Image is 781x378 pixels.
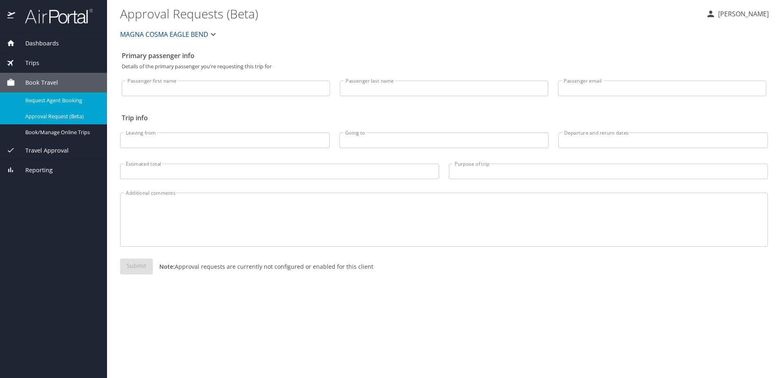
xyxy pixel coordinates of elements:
[16,8,93,24] img: airportal-logo.png
[25,128,97,136] span: Book/Manage Online Trips
[117,26,221,43] button: MAGNA COSMA EAGLE BEND
[122,64,766,69] p: Details of the primary passenger you're requesting this trip for
[25,112,97,120] span: Approval Request (Beta)
[15,166,53,175] span: Reporting
[15,59,39,67] span: Trips
[15,78,58,87] span: Book Travel
[703,7,772,21] button: [PERSON_NAME]
[122,111,766,124] h2: Trip info
[122,49,766,62] h2: Primary passenger info
[15,146,69,155] span: Travel Approval
[120,29,208,40] span: MAGNA COSMA EAGLE BEND
[25,97,97,104] span: Request Agent Booking
[120,1,699,26] h1: Approval Requests (Beta)
[153,262,373,271] p: Approval requests are currently not configured or enabled for this client
[7,8,16,24] img: icon-airportal.png
[15,39,59,48] span: Dashboards
[716,9,769,19] p: [PERSON_NAME]
[159,263,175,270] strong: Note:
